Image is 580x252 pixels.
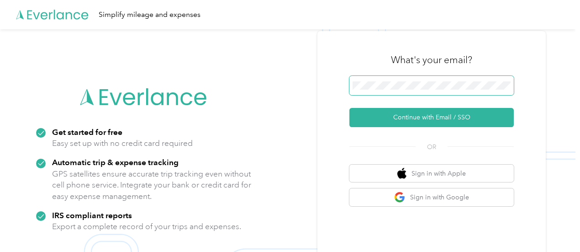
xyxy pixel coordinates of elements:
[349,108,514,127] button: Continue with Email / SSO
[391,54,472,66] h3: What's your email?
[349,165,514,182] button: apple logoSign in with Apple
[52,221,241,232] p: Export a complete record of your trips and expenses.
[52,168,252,202] p: GPS satellites ensure accurate trip tracking even without cell phone service. Integrate your bank...
[349,188,514,206] button: google logoSign in with Google
[394,192,406,203] img: google logo
[52,127,122,137] strong: Get started for free
[416,142,448,152] span: OR
[99,9,200,21] div: Simplify mileage and expenses
[52,157,179,167] strong: Automatic trip & expense tracking
[52,210,132,220] strong: IRS compliant reports
[52,138,193,149] p: Easy set up with no credit card required
[397,168,406,179] img: apple logo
